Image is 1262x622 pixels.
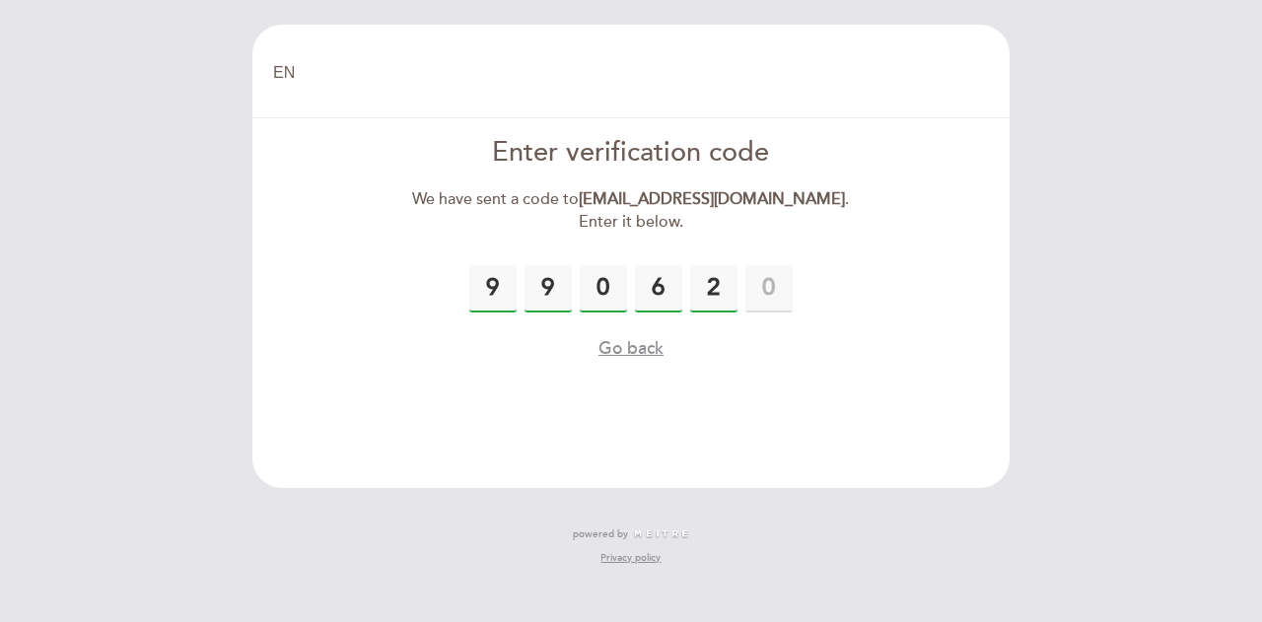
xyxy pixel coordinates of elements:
[600,551,661,565] a: Privacy policy
[690,265,737,312] input: 0
[635,265,682,312] input: 0
[580,265,627,312] input: 0
[598,336,664,361] button: Go back
[573,527,689,541] a: powered by
[573,527,628,541] span: powered by
[405,134,858,173] div: Enter verification code
[469,265,517,312] input: 0
[745,265,793,312] input: 0
[525,265,572,312] input: 0
[579,189,845,209] strong: [EMAIL_ADDRESS][DOMAIN_NAME]
[633,529,689,539] img: MEITRE
[405,188,858,234] div: We have sent a code to . Enter it below.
